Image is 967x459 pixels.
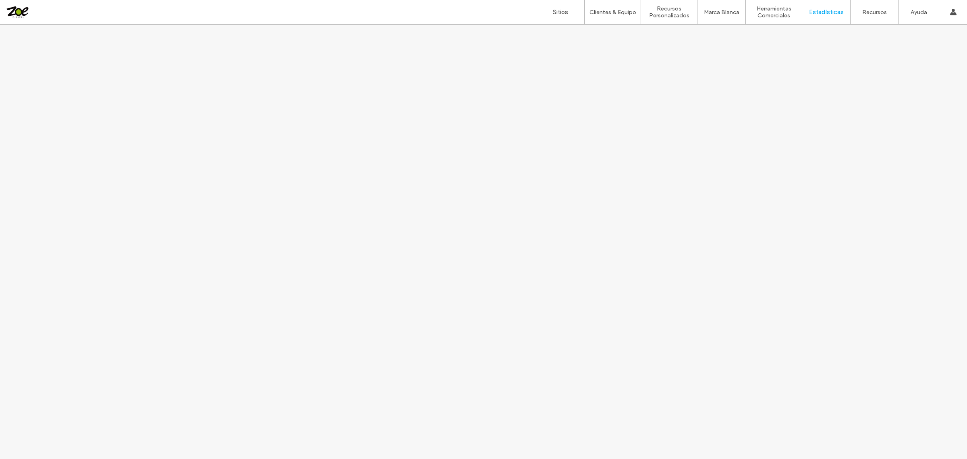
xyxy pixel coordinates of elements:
label: Estadísticas [809,8,844,16]
label: Herramientas Comerciales [746,5,802,19]
label: Recursos Personalizados [641,5,697,19]
label: Sitios [553,8,568,16]
label: Marca Blanca [704,9,739,16]
label: Clientes & Equipo [589,9,636,16]
label: Ayuda [911,9,927,16]
label: Recursos [862,9,887,16]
